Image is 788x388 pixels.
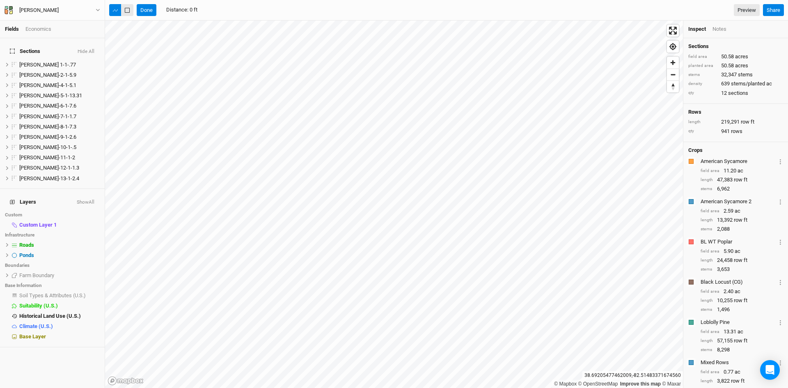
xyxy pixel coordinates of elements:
button: Enter fullscreen [667,25,679,37]
button: Crop Usage [778,237,783,246]
div: length [701,257,713,264]
a: Fields [5,26,19,32]
span: row ft [734,176,747,184]
div: [PERSON_NAME] [19,6,59,14]
button: Share [763,4,784,16]
button: Shortcut: 1 [109,4,121,16]
span: Ponds [19,252,34,258]
div: 6,962 [701,185,783,193]
div: length [701,378,713,384]
div: Hanchar 1-1-.77 [19,62,100,68]
span: row ft [741,118,754,126]
div: Farm Boundary [19,272,100,279]
div: length [701,338,713,344]
h4: Sections [688,43,783,50]
div: stems [701,266,713,273]
div: stems [701,186,713,192]
span: row ft [734,257,747,264]
div: Hanchar-10-1-.5 [19,144,100,151]
div: Hanchar-9-1-2.6 [19,134,100,140]
div: 2.59 [701,207,783,215]
div: Base Layer [19,333,100,340]
div: 24,458 [701,257,783,264]
span: [PERSON_NAME]-7-1-1.7 [19,113,76,119]
div: field area [701,248,719,255]
span: Base Layer [19,333,46,340]
div: Hanchar-5-1-13.31 [19,92,100,99]
span: Historical Land Use (U.S.) [19,313,81,319]
span: acres [735,53,748,60]
div: length [688,119,717,125]
div: Hanchar-4-1-5.1 [19,82,100,89]
div: 219,291 [688,118,783,126]
span: row ft [734,216,747,224]
div: Ponds [19,252,100,259]
span: Roads [19,242,34,248]
span: [PERSON_NAME]-13-1-2.4 [19,175,79,181]
div: 12 [688,90,783,97]
span: Zoom out [667,69,679,80]
span: acres [735,62,748,69]
span: [PERSON_NAME]-4-1-5.1 [19,82,76,88]
button: Done [137,4,156,16]
div: American Sycamore [701,158,776,165]
a: Preview [734,4,760,16]
div: planted area [688,63,717,69]
span: row ft [734,297,747,304]
div: 50.58 [688,53,783,60]
div: Roads [19,242,100,248]
div: length [701,298,713,304]
div: 2,088 [701,225,783,233]
canvas: Map [105,21,683,388]
div: 639 [688,80,783,87]
div: length [701,217,713,223]
span: Layers [10,199,36,205]
div: qty [688,90,717,96]
div: 47,383 [701,176,783,184]
div: stems [701,347,713,353]
span: Reset bearing to north [667,81,679,92]
span: ac [735,288,740,295]
span: Zoom in [667,57,679,69]
div: Hanchar-13-1-2.4 [19,175,100,182]
button: Shortcut: 2 [121,4,133,16]
div: Mixed Rows [701,359,776,366]
div: Inspect [688,25,706,33]
div: 38.69205477462009 , -82.51483371674560 [582,371,683,380]
div: 5.90 [701,248,783,255]
div: 1,496 [701,306,783,313]
div: 13.31 [701,328,783,335]
div: 3,822 [701,377,783,385]
div: Hanchar [19,6,59,14]
div: Hanchar-8-1-7.3 [19,124,100,130]
div: Hanchar-11-1-2 [19,154,100,161]
div: Black Locust (CG) [701,278,776,286]
span: Find my location [667,41,679,53]
div: Historical Land Use (U.S.) [19,313,100,319]
button: Crop Usage [778,277,783,287]
span: stems/planted ac [731,80,772,87]
div: field area [701,369,719,375]
div: 2.40 [701,288,783,295]
div: Economics [25,25,51,33]
div: 57,155 [701,337,783,344]
span: stems [738,71,753,78]
span: Climate (U.S.) [19,323,53,329]
span: [PERSON_NAME]-9-1-2.6 [19,134,76,140]
div: BL WT Poplar [701,238,776,246]
div: field area [701,329,719,335]
div: qty [688,128,717,134]
span: Custom Layer 1 [19,222,57,228]
a: Improve this map [620,381,661,387]
span: [PERSON_NAME]-10-1-.5 [19,144,76,150]
button: Hide All [77,49,95,55]
div: field area [701,289,719,295]
div: Notes [712,25,726,33]
span: ac [735,248,740,255]
div: Soil Types & Attributes (U.S.) [19,292,100,299]
div: Open Intercom Messenger [760,360,780,380]
span: Sections [10,48,40,55]
span: [PERSON_NAME]-2-1-5.9 [19,72,76,78]
span: rows [731,128,742,135]
div: Hanchar-2-1-5.9 [19,72,100,78]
